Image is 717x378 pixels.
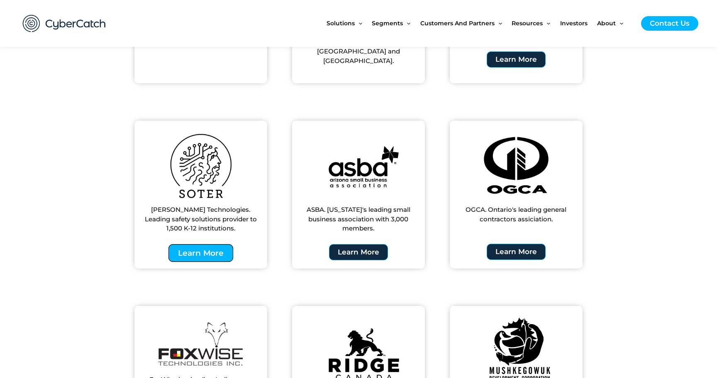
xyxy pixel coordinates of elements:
a: Learn More [329,244,388,260]
a: Investors [560,6,597,41]
span: About [597,6,616,41]
span: Customers and Partners [420,6,495,41]
h2: [PERSON_NAME] Technologies. Leading safety solutions provider to 1,500 K-12 institutions. [139,205,263,233]
span: Menu Toggle [355,6,362,41]
h2: OGCA. Ontario's leading general contractors assiciation. [454,205,578,224]
span: Menu Toggle [495,6,502,41]
span: Menu Toggle [403,6,410,41]
img: CyberCatch [15,6,114,41]
span: Menu Toggle [616,6,623,41]
h2: ASBA. [US_STATE]'s leading small business association with 3,000 members. [296,205,421,233]
a: Contact Us [641,16,698,31]
span: Menu Toggle [543,6,550,41]
nav: Site Navigation: New Main Menu [327,6,633,41]
span: Solutions [327,6,355,41]
span: Investors [560,6,588,41]
a: Learn More [487,244,546,260]
a: Learn More [168,244,233,262]
a: Learn More [487,51,546,68]
span: Segments [372,6,403,41]
span: Learn More [495,56,537,63]
span: Resources [512,6,543,41]
span: Learn More [338,249,379,256]
span: Learn More [495,248,537,255]
span: Learn More [178,249,224,257]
